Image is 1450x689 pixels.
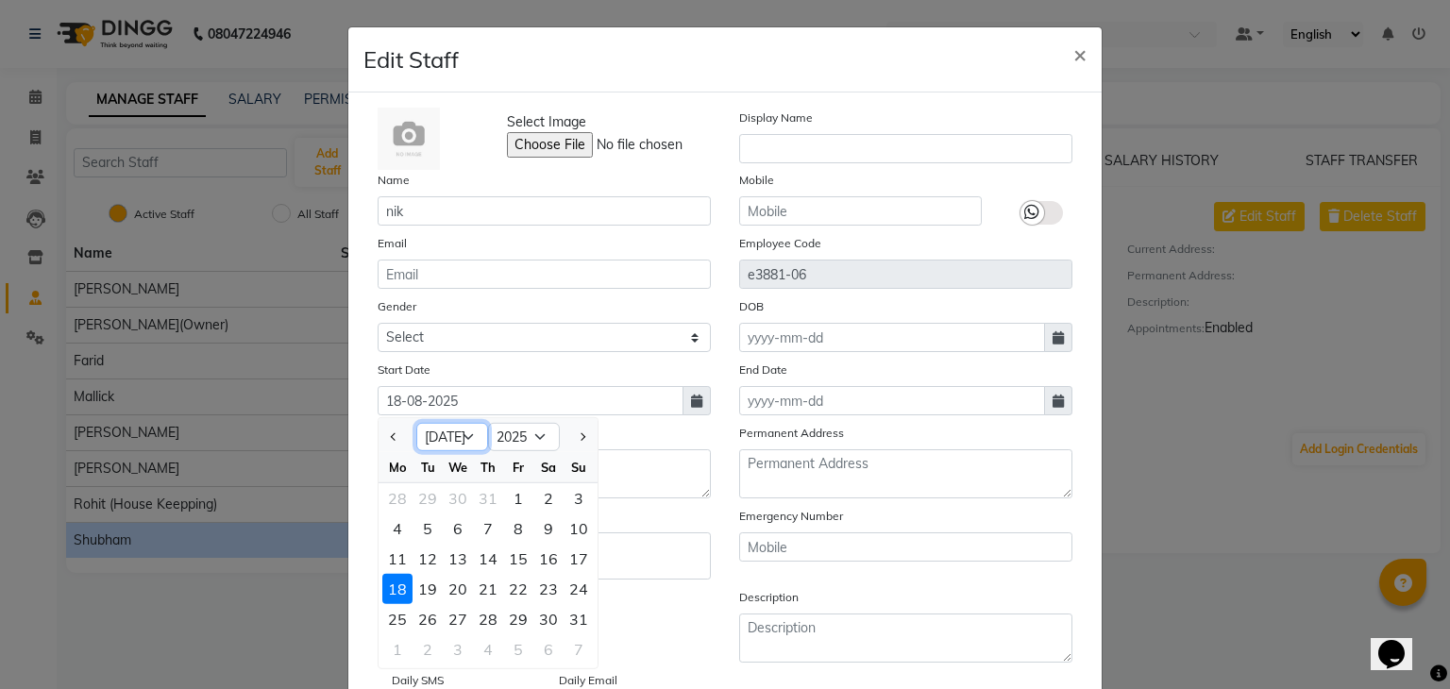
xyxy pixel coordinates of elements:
[416,423,488,451] select: Select month
[739,196,982,226] input: Mobile
[473,452,503,482] div: Th
[473,574,503,604] div: 21
[739,361,787,378] label: End Date
[382,513,413,544] div: Monday, August 4, 2025
[739,172,774,189] label: Mobile
[443,513,473,544] div: 6
[413,513,443,544] div: Tuesday, August 5, 2025
[503,574,533,604] div: 22
[473,513,503,544] div: Thursday, August 7, 2025
[564,604,594,634] div: Sunday, August 31, 2025
[382,634,413,664] div: 1
[378,298,416,315] label: Gender
[413,513,443,544] div: 5
[382,604,413,634] div: 25
[443,604,473,634] div: Wednesday, August 27, 2025
[533,604,564,634] div: Saturday, August 30, 2025
[413,604,443,634] div: 26
[1073,40,1087,68] span: ×
[382,483,413,513] div: 28
[564,604,594,634] div: 31
[382,452,413,482] div: Mo
[392,672,444,689] label: Daily SMS
[378,260,711,289] input: Email
[473,604,503,634] div: 28
[503,574,533,604] div: Friday, August 22, 2025
[503,634,533,664] div: 5
[473,634,503,664] div: Thursday, September 4, 2025
[507,112,586,132] span: Select Image
[443,634,473,664] div: Wednesday, September 3, 2025
[739,298,764,315] label: DOB
[1371,613,1431,670] iframe: chat widget
[378,235,407,252] label: Email
[533,634,564,664] div: 6
[559,672,617,689] label: Daily Email
[533,452,564,482] div: Sa
[443,544,473,574] div: 13
[443,452,473,482] div: We
[378,172,410,189] label: Name
[473,604,503,634] div: Thursday, August 28, 2025
[443,483,473,513] div: 30
[378,361,430,378] label: Start Date
[564,513,594,544] div: Sunday, August 10, 2025
[503,452,533,482] div: Fr
[443,574,473,604] div: Wednesday, August 20, 2025
[564,483,594,513] div: 3
[739,589,799,606] label: Description
[382,574,413,604] div: 18
[378,196,711,226] input: Name
[564,544,594,574] div: Sunday, August 17, 2025
[473,574,503,604] div: Thursday, August 21, 2025
[533,483,564,513] div: 2
[382,483,413,513] div: Monday, July 28, 2025
[413,544,443,574] div: Tuesday, August 12, 2025
[564,574,594,604] div: Sunday, August 24, 2025
[503,513,533,544] div: Friday, August 8, 2025
[503,544,533,574] div: 15
[564,513,594,544] div: 10
[386,422,402,452] button: Previous month
[382,634,413,664] div: Monday, September 1, 2025
[533,483,564,513] div: Saturday, August 2, 2025
[413,634,443,664] div: Tuesday, September 2, 2025
[473,634,503,664] div: 4
[739,532,1072,562] input: Mobile
[533,513,564,544] div: 9
[564,574,594,604] div: 24
[413,483,443,513] div: Tuesday, July 29, 2025
[378,386,683,415] input: yyyy-mm-dd
[473,483,503,513] div: 31
[382,544,413,574] div: Monday, August 11, 2025
[443,634,473,664] div: 3
[363,42,459,76] h4: Edit Staff
[443,544,473,574] div: Wednesday, August 13, 2025
[443,574,473,604] div: 20
[533,574,564,604] div: Saturday, August 23, 2025
[503,513,533,544] div: 8
[533,544,564,574] div: 16
[739,323,1045,352] input: yyyy-mm-dd
[503,634,533,664] div: Friday, September 5, 2025
[564,452,594,482] div: Su
[533,513,564,544] div: Saturday, August 9, 2025
[574,422,590,452] button: Next month
[739,109,813,126] label: Display Name
[413,574,443,604] div: Tuesday, August 19, 2025
[739,260,1072,289] input: Employee Code
[488,423,560,451] select: Select year
[378,108,440,170] img: Cinque Terre
[473,544,503,574] div: Thursday, August 14, 2025
[739,425,844,442] label: Permanent Address
[413,604,443,634] div: Tuesday, August 26, 2025
[533,574,564,604] div: 23
[413,574,443,604] div: 19
[739,508,843,525] label: Emergency Number
[564,483,594,513] div: Sunday, August 3, 2025
[564,634,594,664] div: Sunday, September 7, 2025
[413,483,443,513] div: 29
[503,604,533,634] div: Friday, August 29, 2025
[739,235,821,252] label: Employee Code
[473,544,503,574] div: 14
